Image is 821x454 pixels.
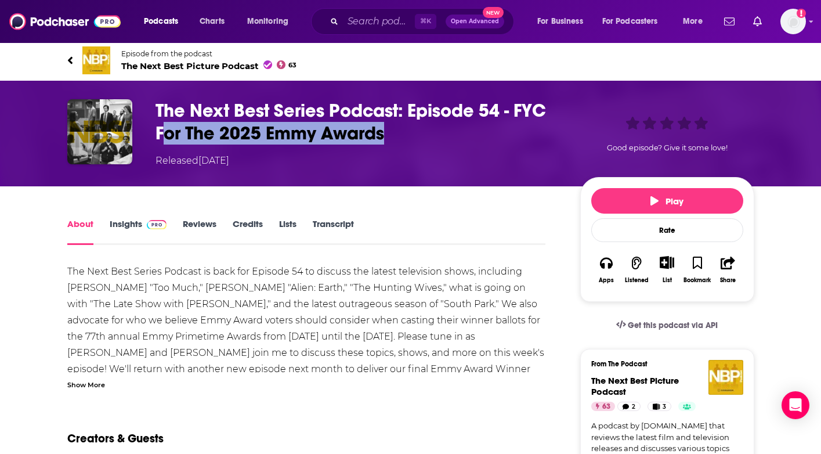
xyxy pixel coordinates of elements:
span: More [683,13,703,30]
button: Listened [621,248,652,291]
a: 63 [591,402,615,411]
h3: From The Podcast [591,360,734,368]
span: 2 [632,401,635,413]
a: 3 [648,402,671,411]
svg: Add a profile image [797,9,806,18]
span: Logged in as maryalyson [780,9,806,34]
img: Podchaser Pro [147,220,167,229]
span: The Next Best Picture Podcast [121,60,297,71]
button: Open AdvancedNew [446,15,504,28]
img: The Next Best Series Podcast: Episode 54 - FYC For The 2025 Emmy Awards [67,99,132,164]
span: Episode from the podcast [121,49,297,58]
button: open menu [136,12,193,31]
a: 2 [617,402,641,411]
button: open menu [595,12,675,31]
span: 63 [602,401,610,413]
div: Listened [625,277,649,284]
img: The Next Best Picture Podcast [82,46,110,74]
h1: The Next Best Series Podcast: Episode 54 - FYC For The 2025 Emmy Awards [155,99,562,145]
span: For Podcasters [602,13,658,30]
span: Get this podcast via API [628,320,718,330]
button: Show profile menu [780,9,806,34]
span: Open Advanced [451,19,499,24]
span: ⌘ K [415,14,436,29]
span: Podcasts [144,13,178,30]
div: Released [DATE] [155,154,229,168]
div: Show More ButtonList [652,248,682,291]
button: Apps [591,248,621,291]
span: New [483,7,504,18]
a: The Next Best Picture Podcast [591,375,679,397]
img: User Profile [780,9,806,34]
button: Bookmark [682,248,713,291]
h2: Creators & Guests [67,431,164,446]
span: Charts [200,13,225,30]
div: List [663,276,672,284]
a: Show notifications dropdown [748,12,766,31]
button: open menu [675,12,717,31]
span: Play [650,196,683,207]
a: Charts [192,12,232,31]
button: Share [713,248,743,291]
a: Get this podcast via API [607,311,728,340]
span: Good episode? Give it some love! [607,143,728,152]
a: Lists [279,218,296,245]
a: The Next Best Picture PodcastEpisode from the podcastThe Next Best Picture Podcast63 [67,46,411,74]
img: Podchaser - Follow, Share and Rate Podcasts [9,10,121,33]
span: For Business [537,13,583,30]
a: About [67,218,93,245]
button: Play [591,188,743,214]
div: Open Intercom Messenger [782,391,809,419]
a: Show notifications dropdown [719,12,739,31]
a: Transcript [313,218,354,245]
div: Search podcasts, credits, & more... [322,8,525,35]
input: Search podcasts, credits, & more... [343,12,415,31]
button: open menu [239,12,303,31]
span: 63 [288,63,296,68]
span: 3 [663,401,666,413]
button: open menu [529,12,598,31]
a: Credits [233,218,263,245]
button: Show More Button [655,256,679,269]
span: Monitoring [247,13,288,30]
div: Rate [591,218,743,242]
div: Bookmark [683,277,711,284]
div: Apps [599,277,614,284]
div: Share [720,277,736,284]
a: InsightsPodchaser Pro [110,218,167,245]
img: The Next Best Picture Podcast [708,360,743,395]
a: Reviews [183,218,216,245]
